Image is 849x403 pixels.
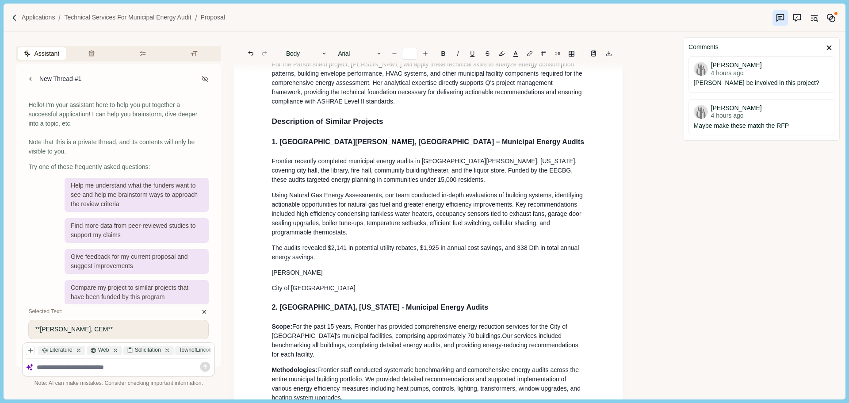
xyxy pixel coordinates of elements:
[22,13,55,22] a: Applications
[441,50,446,57] b: B
[694,121,830,130] p: Maybe make these match the RFP
[537,47,550,60] button: Adjust margins
[466,47,479,60] button: U
[272,323,292,330] span: Scope:
[65,178,209,212] div: Help me understand what the funders want to see and help me brainstorm ways to approach the revie...
[470,50,474,57] u: U
[388,47,401,60] button: Decrease font size
[486,50,490,57] s: S
[35,325,202,334] div: **[PERSON_NAME], CEM**
[272,61,584,105] span: For the Parsonsfield project, [PERSON_NAME] will apply these technical skills to analyze energy c...
[272,332,580,358] span: Our services included benchmarking all buildings, completing detailed energy audits, and providin...
[694,105,708,119] img: avatar
[451,47,464,60] button: I
[245,47,257,60] button: Undo
[457,50,459,57] i: I
[694,78,830,88] p: [PERSON_NAME] be involved in this project?
[272,157,585,184] p: Frontier recently completed municipal energy audits in [GEOGRAPHIC_DATA][PERSON_NAME], [US_STATE]...
[272,117,383,126] span: Description of Similar Projects
[65,280,209,305] div: Compare my project to similar projects that have been funded by this program
[191,14,201,22] img: Forward slash icon
[551,47,564,60] button: Line height
[22,380,215,388] div: Note: AI can make mistakes. Consider checking important information.
[711,70,762,76] span: 4 hours ago
[711,112,762,119] span: 4 hours ago
[11,14,19,22] img: Forward slash icon
[64,13,191,22] a: Technical Services for Municipal Energy Audit
[272,191,585,237] p: Using Natural Gas Energy Assessments, our team conducted in-depth evaluations of building systems...
[711,105,762,111] span: [PERSON_NAME]
[175,346,249,355] div: TownofLincoln_E...s.pdf
[524,47,536,60] button: Line height
[55,14,64,22] img: Forward slash icon
[587,47,600,60] button: Line height
[65,218,209,243] div: Find more data from peer-reviewed studies to support my claims
[258,47,271,60] button: Redo
[419,47,432,60] button: Increase font size
[688,42,719,54] div: Comments
[333,47,386,60] button: Arial
[272,284,585,293] p: City of [GEOGRAPHIC_DATA]
[65,249,209,274] div: Give feedback for my current proposal and suggest improvements
[123,346,174,355] div: Solicitation
[201,13,225,22] a: Proposal
[38,346,85,355] div: Literature
[603,47,615,60] button: Export to docx
[87,346,122,355] div: Web
[272,268,585,277] p: [PERSON_NAME]
[28,308,62,316] span: Selected Text:
[34,49,59,58] span: Assistant
[272,323,569,339] span: For the past 15 years, Frontier has provided comprehensive energy reduction services for the City...
[272,366,317,373] span: Methodologies:
[28,162,209,172] div: Try one of these frequently asked questions:
[436,47,450,60] button: B
[711,62,762,68] span: [PERSON_NAME]
[282,47,332,60] button: Body
[481,47,494,60] button: S
[272,138,584,146] span: 1. [GEOGRAPHIC_DATA][PERSON_NAME], [GEOGRAPHIC_DATA] – Municipal Energy Audits
[694,62,708,76] img: avatar
[28,100,209,156] div: Hello! I'm your assistant here to help you put together a successful application! I can help you ...
[272,303,488,311] span: 2. [GEOGRAPHIC_DATA], [US_STATE] - Municipal Energy Audits
[272,243,585,262] p: The audits revealed $2,141 in potential utility rebates, $1,925 in annual cost savings, and 338 D...
[39,74,81,84] div: New Thread #1
[565,47,577,60] button: Line height
[272,366,582,401] span: Frontier staff conducted systematic benchmarking and comprehensive energy audits across the entir...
